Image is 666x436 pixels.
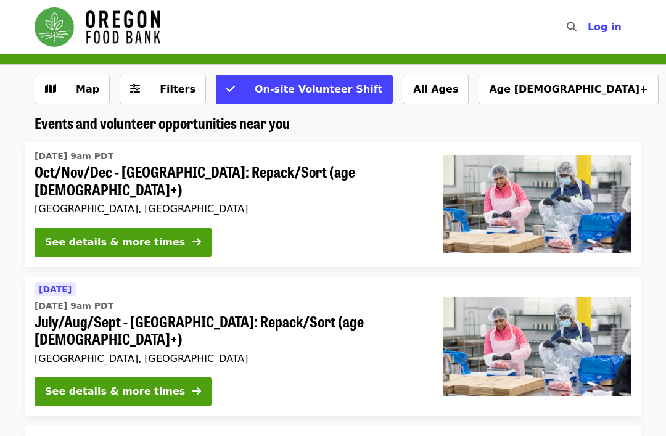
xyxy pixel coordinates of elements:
[35,75,110,104] button: Show map view
[35,203,423,215] div: [GEOGRAPHIC_DATA], [GEOGRAPHIC_DATA]
[39,284,72,294] span: [DATE]
[35,313,423,348] span: July/Aug/Sept - [GEOGRAPHIC_DATA]: Repack/Sort (age [DEMOGRAPHIC_DATA]+)
[578,15,631,39] button: Log in
[35,150,113,163] time: [DATE] 9am PDT
[35,163,423,199] span: Oct/Nov/Dec - [GEOGRAPHIC_DATA]: Repack/Sort (age [DEMOGRAPHIC_DATA]+)
[130,83,140,95] i: sliders-h icon
[443,297,631,396] img: July/Aug/Sept - Beaverton: Repack/Sort (age 10+) organized by Oregon Food Bank
[45,83,56,95] i: map icon
[25,142,641,267] a: See details for "Oct/Nov/Dec - Beaverton: Repack/Sort (age 10+)"
[192,385,201,397] i: arrow-right icon
[160,83,195,95] span: Filters
[192,236,201,248] i: arrow-right icon
[403,75,469,104] button: All Ages
[588,21,622,33] span: Log in
[35,353,423,364] div: [GEOGRAPHIC_DATA], [GEOGRAPHIC_DATA]
[35,377,212,406] button: See details & more times
[35,7,160,47] img: Oregon Food Bank - Home
[35,228,212,257] button: See details & more times
[76,83,99,95] span: Map
[120,75,206,104] button: Filters (0 selected)
[216,75,393,104] button: On-site Volunteer Shift
[226,83,235,95] i: check icon
[443,155,631,253] img: Oct/Nov/Dec - Beaverton: Repack/Sort (age 10+) organized by Oregon Food Bank
[567,21,577,33] i: search icon
[255,83,382,95] span: On-site Volunteer Shift
[479,75,658,104] button: Age [DEMOGRAPHIC_DATA]+
[584,12,594,42] input: Search
[45,235,185,250] div: See details & more times
[35,112,290,133] span: Events and volunteer opportunities near you
[25,277,641,417] a: See details for "July/Aug/Sept - Beaverton: Repack/Sort (age 10+)"
[35,300,113,313] time: [DATE] 9am PDT
[45,384,185,399] div: See details & more times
